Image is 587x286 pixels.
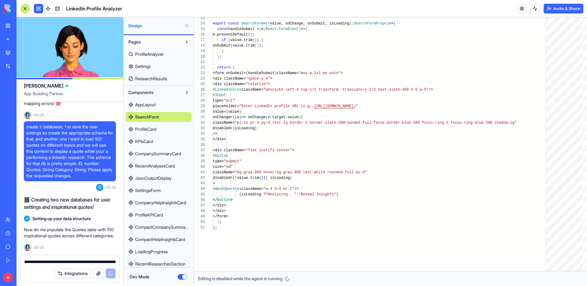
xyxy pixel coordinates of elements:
div: 51 [194,225,205,230]
span: "pl-12 pr-4 py-4 text-lg border-2 border-slate-200 [235,121,345,125]
span: Editing is disabled while the agent is running [198,276,282,282]
div: 50 [194,219,205,225]
img: logo [4,4,42,13]
span: ; [253,32,255,37]
span: <form onSubmit= [213,71,246,75]
span: CompanyHelpInsightsCard [135,200,186,206]
span: "max-w-2xl mx-auto" [299,71,341,75]
div: 21 [194,59,205,65]
span: ocus:ring-blue-200 shadow-lg" [453,121,517,125]
span: "space-y-4" [246,77,270,81]
span: ( [259,27,261,31]
label: Dev Mode [130,274,150,280]
div: 39 [194,159,205,164]
a: ProfileKPICard [125,210,192,220]
span: { [268,21,270,26]
div: 17 [194,37,205,43]
a: CompanyHelpInsightsCard [125,198,192,208]
a: JsonOutputDisplay [125,173,192,183]
span: } [217,55,219,59]
span: export [213,21,226,26]
span: value.trim [231,38,253,42]
span: { [246,71,248,75]
span: e [237,115,239,119]
button: Integrations [54,269,91,278]
span: ; [220,220,222,224]
span: ( [235,115,237,119]
span: Design [128,23,182,29]
span: ResearchResults [135,76,167,82]
div: 41 [194,170,205,175]
img: Ella_00000_wcx2te.png [24,111,31,119]
span: </form> [213,214,228,219]
a: CompactHelpInsightsCard [125,235,192,244]
span: ) [259,43,261,48]
span: onChange= [213,115,233,119]
span: /> [213,132,217,136]
span: Button [215,154,228,158]
span: </ [213,198,217,202]
span: } [349,21,352,26]
p: Now let me populate the Quotes table with 100 inspirational quotes across different categories: [24,227,116,239]
span: 00:33 [106,185,116,190]
span: } [275,71,277,75]
span: < [213,93,215,97]
button: Components [125,88,182,97]
div: 45 [194,192,205,197]
span: "relative" [246,82,268,86]
span: FormEvent [279,27,299,31]
span: value= [213,110,226,114]
a: ResearchResults [125,74,192,84]
span: </div> [213,209,226,213]
span: ; [215,225,217,230]
span: const [217,27,228,31]
span: LinkedinIcon [215,88,241,92]
span: </div> [213,203,226,208]
span: "Enter LinkedIn profile URL (e.g., [239,104,314,108]
div: 37 [194,148,205,153]
span: { [261,38,263,42]
span: > [292,148,294,152]
span: /> [429,88,433,92]
h2: 🗄️ Creating two new databases for user settings and inspirational quotes! [24,196,116,211]
span: ProfileKPICard [135,212,163,218]
span: className= [277,71,299,75]
span: ) [217,220,219,224]
a: ProfileCard [125,124,192,134]
a: RecentAnalysesCard [125,161,192,171]
span: isLoading [235,126,255,130]
span: ( [228,38,230,42]
span: size= [213,165,224,169]
span: ( [231,43,233,48]
span: </div> [213,137,226,141]
span: "w-4 h-4 mr-2" [264,187,294,191]
span: : [297,192,299,197]
div: 20 [194,54,205,59]
span: > [213,181,215,186]
div: 27 [194,92,205,98]
span: e.target.value [268,115,299,119]
span: ) [261,176,263,180]
span: return [217,66,230,70]
span: ( [248,32,250,37]
div: 29 [194,103,205,109]
span: < [213,88,215,92]
div: 24 [194,76,205,81]
span: const [228,21,239,26]
span: CompactHelpInsightsCard [135,236,185,243]
span: [PERSON_NAME] [24,82,63,89]
span: { [239,192,241,197]
div: 46 [194,197,205,203]
a: ProfileAnalyzer [125,49,192,59]
span: G [3,273,13,282]
span: "Analyzing..." [266,192,297,197]
span: ) [257,43,259,48]
span: } [222,49,224,53]
span: ) [299,27,301,31]
span: React [266,27,277,31]
div: 19 [194,48,205,54]
div: 28 [194,98,205,103]
span: onSubmit [213,43,231,48]
a: AppLayout [125,100,192,110]
div: 36 [194,142,205,148]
